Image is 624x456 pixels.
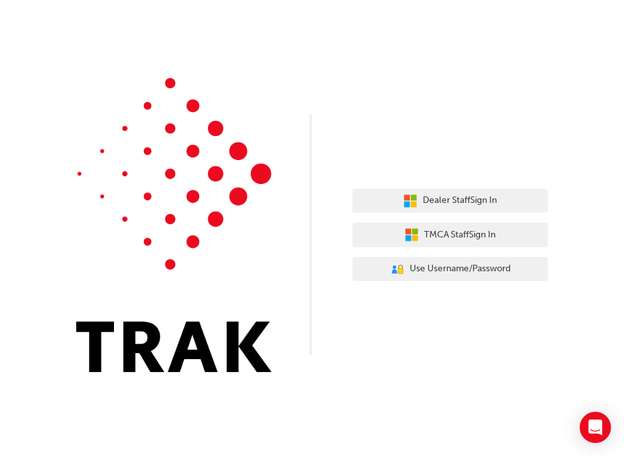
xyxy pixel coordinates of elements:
[580,412,611,443] div: Open Intercom Messenger
[423,193,497,208] span: Dealer Staff Sign In
[352,222,548,247] button: TMCA StaffSign In
[352,189,548,213] button: Dealer StaffSign In
[424,228,496,243] span: TMCA Staff Sign In
[76,78,272,372] img: Trak
[410,262,511,276] span: Use Username/Password
[352,257,548,282] button: Use Username/Password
